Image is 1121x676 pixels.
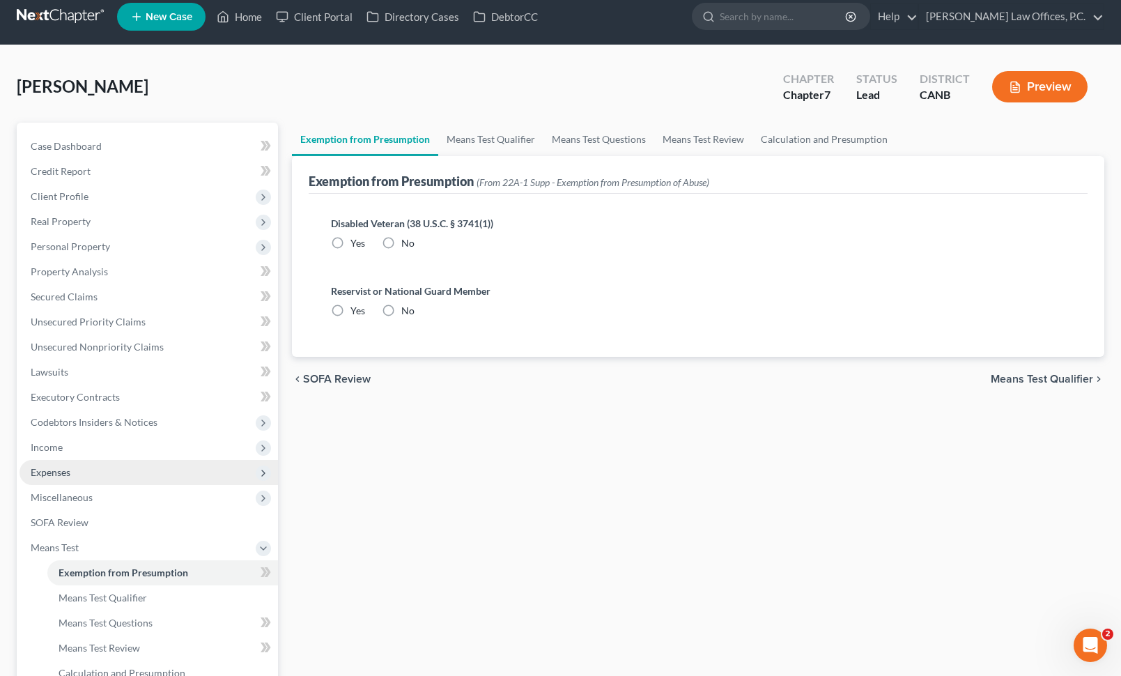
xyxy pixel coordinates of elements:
[20,309,278,335] a: Unsecured Priority Claims
[20,335,278,360] a: Unsecured Nonpriority Claims
[438,123,543,156] a: Means Test Qualifier
[31,291,98,302] span: Secured Claims
[20,134,278,159] a: Case Dashboard
[269,4,360,29] a: Client Portal
[146,12,192,22] span: New Case
[824,88,830,101] span: 7
[31,491,93,503] span: Miscellaneous
[350,305,365,316] span: Yes
[292,374,371,385] button: chevron_left SOFA Review
[20,259,278,284] a: Property Analysis
[783,87,834,103] div: Chapter
[47,610,278,636] a: Means Test Questions
[31,266,108,277] span: Property Analysis
[871,4,918,29] a: Help
[292,374,303,385] i: chevron_left
[919,4,1104,29] a: [PERSON_NAME] Law Offices, P.C.
[31,516,88,528] span: SOFA Review
[31,441,63,453] span: Income
[331,216,1065,231] label: Disabled Veteran (38 U.S.C. § 3741(1))
[20,360,278,385] a: Lawsuits
[17,76,148,96] span: [PERSON_NAME]
[59,642,140,654] span: Means Test Review
[59,567,188,578] span: Exemption from Presumption
[350,237,365,249] span: Yes
[401,237,415,249] span: No
[920,71,970,87] div: District
[31,240,110,252] span: Personal Property
[47,636,278,661] a: Means Test Review
[331,284,1065,298] label: Reservist or National Guard Member
[303,374,371,385] span: SOFA Review
[360,4,466,29] a: Directory Cases
[992,71,1088,102] button: Preview
[47,560,278,585] a: Exemption from Presumption
[47,585,278,610] a: Means Test Qualifier
[309,173,709,190] div: Exemption from Presumption
[1102,629,1113,640] span: 2
[543,123,654,156] a: Means Test Questions
[31,416,157,428] span: Codebtors Insiders & Notices
[466,4,545,29] a: DebtorCC
[654,123,752,156] a: Means Test Review
[31,366,68,378] span: Lawsuits
[1093,374,1104,385] i: chevron_right
[856,71,897,87] div: Status
[752,123,896,156] a: Calculation and Presumption
[59,592,147,604] span: Means Test Qualifier
[856,87,897,103] div: Lead
[59,617,153,629] span: Means Test Questions
[920,87,970,103] div: CANB
[31,466,70,478] span: Expenses
[31,215,91,227] span: Real Property
[20,385,278,410] a: Executory Contracts
[1074,629,1107,662] iframe: Intercom live chat
[31,316,146,328] span: Unsecured Priority Claims
[991,374,1093,385] span: Means Test Qualifier
[991,374,1104,385] button: Means Test Qualifier chevron_right
[31,541,79,553] span: Means Test
[20,159,278,184] a: Credit Report
[720,3,847,29] input: Search by name...
[210,4,269,29] a: Home
[31,190,88,202] span: Client Profile
[31,165,91,177] span: Credit Report
[477,176,709,188] span: (From 22A-1 Supp - Exemption from Presumption of Abuse)
[292,123,438,156] a: Exemption from Presumption
[31,140,102,152] span: Case Dashboard
[20,510,278,535] a: SOFA Review
[401,305,415,316] span: No
[783,71,834,87] div: Chapter
[20,284,278,309] a: Secured Claims
[31,391,120,403] span: Executory Contracts
[31,341,164,353] span: Unsecured Nonpriority Claims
